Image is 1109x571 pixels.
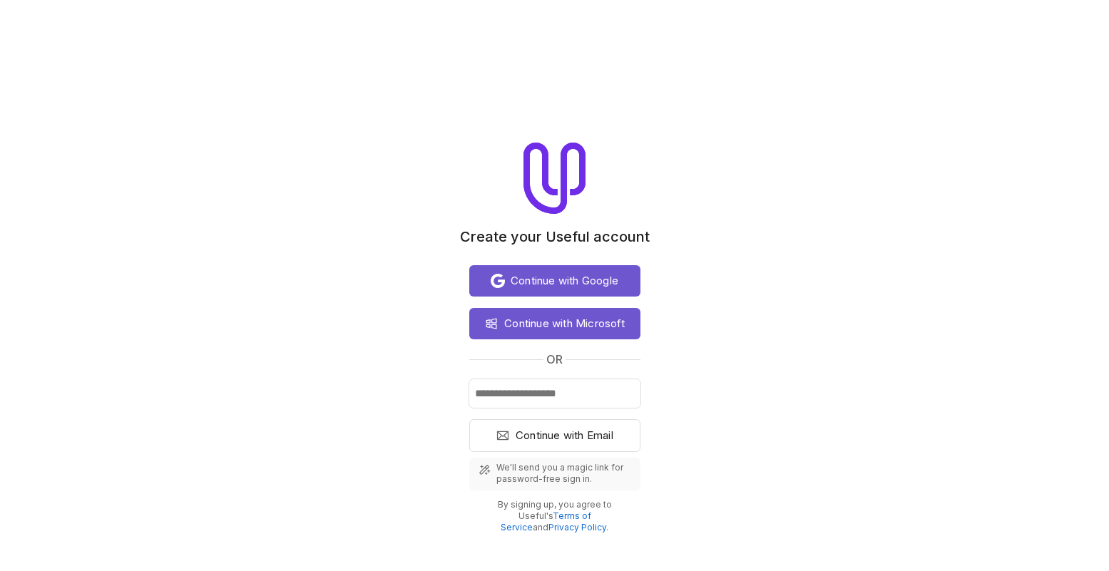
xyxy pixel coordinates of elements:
a: Terms of Service [501,510,591,533]
span: We'll send you a magic link for password-free sign in. [496,462,632,485]
button: Continue with Google [469,265,640,297]
a: Privacy Policy [548,522,606,533]
h1: Create your Useful account [460,228,650,245]
p: By signing up, you agree to Useful's and . [481,499,629,533]
span: Continue with Google [511,272,618,289]
button: Continue with Email [469,419,640,452]
input: Email [469,379,640,408]
span: or [546,351,563,368]
span: Continue with Email [516,427,613,444]
span: Continue with Microsoft [504,315,625,332]
button: Continue with Microsoft [469,308,640,339]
